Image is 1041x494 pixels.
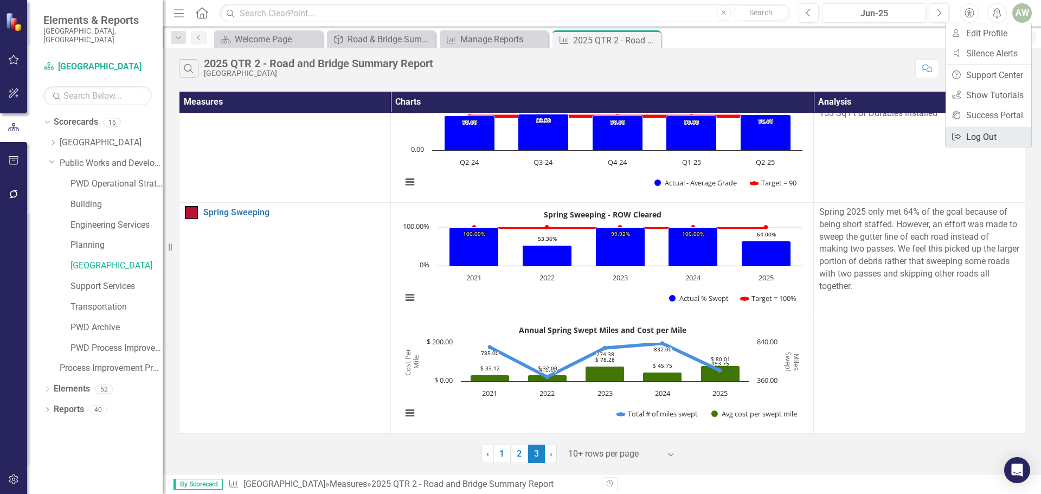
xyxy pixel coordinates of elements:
text: $ 45.75 [653,362,672,369]
span: › [550,448,552,459]
a: Building [70,198,163,211]
div: Open Intercom Messenger [1004,457,1030,483]
button: View chart menu, Annual Spring Swept Miles and Cost per Mile [402,406,417,421]
text: Cost Per Mile [403,348,421,375]
div: Welcome Page [235,33,320,46]
button: Show Target = 90 [751,178,798,188]
path: 2025, 80.01. Avg cost per swept mile. [701,365,740,381]
a: Manage Reports [442,33,545,46]
text: $ 200.00 [427,337,453,347]
text: Q2-25 [756,157,775,167]
div: Road & Bridge Summary Report [348,33,433,46]
g: Target = 90, series 2 of 2. Line with 5 data points. [467,114,768,118]
a: [GEOGRAPHIC_DATA] [70,260,163,272]
button: Show Avg cost per swept mile [711,409,798,419]
text: 90.00 [684,118,699,126]
span: By Scorecard [173,479,223,490]
img: ClearPoint Strategy [5,11,25,31]
button: Show Actual % Swept [669,293,729,303]
text: 64.00% [757,230,776,238]
text: Q1-25 [682,157,701,167]
path: 2022, 53.36. Actual % Swept. [523,245,572,266]
a: Show Tutorials [946,85,1031,105]
a: [GEOGRAPHIC_DATA] [60,137,163,149]
text: 493.75 [711,360,729,367]
text: $ 78.28 [595,356,615,363]
path: 2025, 493.75. Total # of miles swept. [718,368,722,373]
a: Engineering Services [70,219,163,232]
text: 2025 [712,388,728,398]
div: Durable Markings Projects: Average rating on inspection reports . Highcharts interactive chart. [396,91,808,199]
a: Edit Profile [946,23,1031,43]
text: 2024 [655,388,671,398]
input: Search Below... [43,86,152,105]
path: Q2-24, 88. Target = 90. [467,114,472,118]
p: Spring 2025 only met 64% of the goal because of being short staffed. However, an effort was made ... [819,206,1019,293]
text: 2022 [539,273,555,283]
a: Silence Alerts [946,43,1031,63]
text: 2023 [613,273,628,283]
path: 2023, 99.92. Actual % Swept. [596,227,645,266]
text: 2023 [597,388,613,398]
div: 2025 QTR 2 - Road and Bridge Summary Report [204,57,433,69]
svg: Interactive chart [396,322,808,430]
a: Transportation [70,301,163,313]
a: Elements [54,383,90,395]
text: $ 80.01 [711,355,730,363]
path: Q3-24, 93.5. Actual - Average Grade. [518,114,569,150]
a: 2 [511,445,528,463]
text: 0% [420,260,429,270]
g: Target = 100%, series 2 of 2. Line with 5 data points. [472,225,768,229]
a: 1 [493,445,511,463]
div: » » [228,478,594,491]
div: 40 [89,405,107,414]
path: 2022, 32. Avg cost per swept mile. [528,375,567,381]
path: 2023, 774.38. Total # of miles swept. [603,346,607,350]
path: Q4-24, 90. Actual - Average Grade. [593,116,643,150]
path: Q1-25, 88. Target = 90. [690,114,694,118]
path: 2025, 64. Actual % Swept. [742,241,791,266]
text: $ 32.00 [538,364,557,372]
path: Q2-25, 88. Target = 90. [763,114,768,118]
text: 360.00 [757,375,777,385]
button: View chart menu, Spring Sweeping - ROW Cleared [402,290,417,305]
a: Welcome Page [217,33,320,46]
td: Double-Click to Edit Right Click for Context Menu [179,87,391,202]
path: 2022, 413. Total # of miles swept. [545,375,550,379]
text: Miles Swept [783,352,801,372]
div: Jun-25 [826,7,922,20]
text: Q2-24 [460,157,479,167]
button: View chart menu, Durable Markings Projects: Average rating on inspection reports [402,175,417,190]
g: Avg cost per swept mile, series 2 of 2. Bar series with 5 bars. Y axis, Cost Per Mile. [471,365,740,381]
svg: Interactive chart [396,91,808,199]
text: 774.38 [596,350,614,358]
div: 52 [95,384,113,394]
div: [GEOGRAPHIC_DATA] [204,69,433,78]
text: 53.36% [538,235,557,242]
text: 785.00 [481,349,499,357]
path: 2021, 100. Actual % Swept. [449,227,499,266]
text: 90.00 [611,118,625,126]
g: Actual - Average Grade, series 1 of 2. Bar series with 5 bars. [445,114,791,150]
text: 93.50 [536,117,551,124]
div: 16 [104,118,121,127]
text: 832.00 [654,345,672,353]
a: PWD Operational Strategy [70,178,163,190]
text: 100.00% [403,221,429,231]
path: Q1-25, 90. Actual - Average Grade. [666,116,717,150]
div: Annual Spring Swept Miles and Cost per Mile. Highcharts interactive chart. [396,322,808,430]
span: Elements & Reports [43,14,152,27]
a: PWD Process Improvements [70,342,163,355]
text: $ 33.12 [480,364,500,372]
td: Double-Click to Edit [814,202,1025,433]
a: Log Out [946,127,1031,147]
a: Road & Bridge Summary Report [330,33,433,46]
text: 2021 [466,273,481,283]
td: Double-Click to Edit Right Click for Context Menu [179,202,391,433]
small: [GEOGRAPHIC_DATA], [GEOGRAPHIC_DATA] [43,27,152,44]
text: 0.00 [411,144,424,154]
input: Search ClearPoint... [220,4,791,23]
path: 2022, 100. Target = 100%. [545,225,549,229]
text: 100.00% [463,230,485,238]
div: 2025 QTR 2 - Road and Bridge Summary Report [371,479,554,489]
